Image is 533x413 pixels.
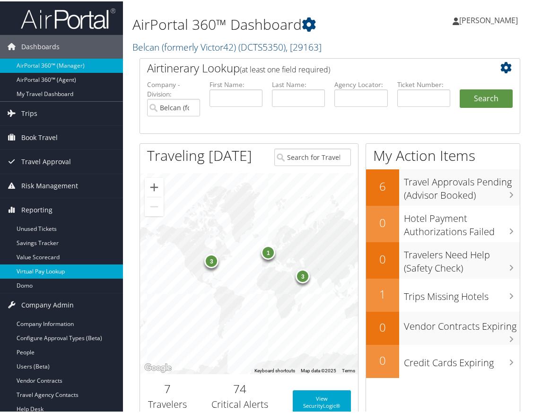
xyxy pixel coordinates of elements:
div: 1 [261,244,275,258]
h3: Credit Cards Expiring [404,350,520,368]
span: Trips [21,100,37,124]
a: 0Travelers Need Help (Safety Check) [366,241,520,277]
h1: My Action Items [366,144,520,164]
h2: 0 [366,351,399,367]
a: View SecurityLogic® [293,389,351,413]
div: 3 [296,268,310,282]
label: First Name: [210,79,262,88]
a: Belcan (formerly Victor42) [132,39,322,52]
h2: 1 [366,285,399,301]
a: [PERSON_NAME] [453,5,527,33]
h2: 0 [366,318,399,334]
h2: 0 [366,250,399,266]
span: [PERSON_NAME] [459,14,518,24]
h3: Travelers [147,396,187,410]
button: Zoom out [145,196,164,215]
h2: Airtinerary Lookup [147,59,481,75]
a: 0Vendor Contracts Expiring [366,310,520,343]
label: Last Name: [272,79,325,88]
h3: Travelers Need Help (Safety Check) [404,242,520,273]
h1: Traveling [DATE] [147,144,252,164]
label: Company - Division: [147,79,200,98]
a: 0Hotel Payment Authorizations Failed [366,204,520,241]
div: 3 [204,253,218,267]
h1: AirPortal 360™ Dashboard [132,13,396,33]
span: Dashboards [21,34,60,57]
h3: Critical Alerts [201,396,278,410]
a: Terms [342,367,355,372]
img: Google [142,360,174,373]
span: Map data ©2025 [301,367,336,372]
a: 6Travel Approvals Pending (Advisor Booked) [366,168,520,204]
label: Ticket Number: [397,79,450,88]
span: (at least one field required) [240,63,330,73]
h2: 74 [201,379,278,395]
h2: 0 [366,213,399,229]
span: Company Admin [21,292,74,316]
button: Search [460,88,513,107]
h3: Hotel Payment Authorizations Failed [404,206,520,237]
img: airportal-logo.png [21,6,115,28]
h2: 7 [147,379,187,395]
span: Book Travel [21,124,58,148]
span: Risk Management [21,173,78,196]
span: Reporting [21,197,52,220]
h2: 6 [366,177,399,193]
h3: Trips Missing Hotels [404,284,520,302]
span: ( DCTS5350 ) [238,39,286,52]
button: Zoom in [145,176,164,195]
a: 0Credit Cards Expiring [366,343,520,377]
button: Keyboard shortcuts [254,366,295,373]
input: Search for Traveler [274,147,351,165]
h3: Vendor Contracts Expiring [404,314,520,332]
label: Agency Locator: [334,79,387,88]
span: , [ 29163 ] [286,39,322,52]
h3: Travel Approvals Pending (Advisor Booked) [404,169,520,201]
a: Open this area in Google Maps (opens a new window) [142,360,174,373]
span: Travel Approval [21,149,71,172]
a: 1Trips Missing Hotels [366,277,520,310]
